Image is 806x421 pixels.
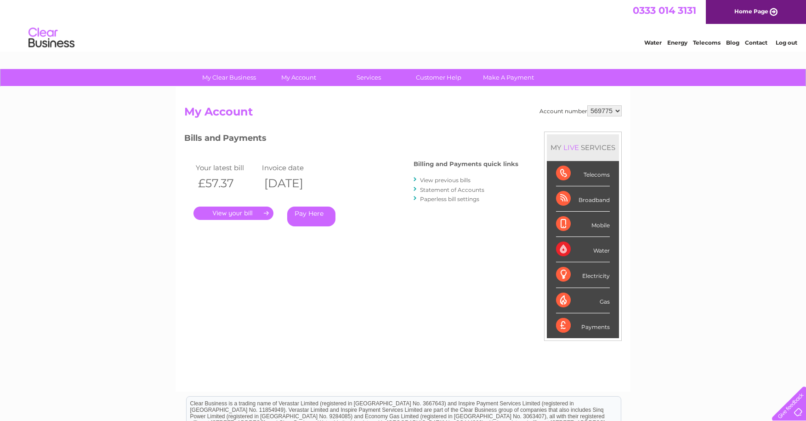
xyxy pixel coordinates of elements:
[547,134,619,161] div: MY SERVICES
[193,161,260,174] td: Your latest bill
[260,174,326,193] th: [DATE]
[745,39,767,46] a: Contact
[261,69,337,86] a: My Account
[539,105,622,116] div: Account number
[287,207,335,226] a: Pay Here
[556,237,610,262] div: Water
[401,69,477,86] a: Customer Help
[420,196,479,202] a: Paperless bill settings
[193,207,273,220] a: .
[184,132,518,148] h3: Bills and Payments
[187,5,621,45] div: Clear Business is a trading name of Verastar Limited (registered in [GEOGRAPHIC_DATA] No. 3667643...
[556,262,610,288] div: Electricity
[633,5,696,16] a: 0333 014 3131
[556,212,610,237] div: Mobile
[191,69,267,86] a: My Clear Business
[556,186,610,212] div: Broadband
[556,161,610,186] div: Telecoms
[644,39,662,46] a: Water
[776,39,797,46] a: Log out
[193,174,260,193] th: £57.37
[420,186,484,193] a: Statement of Accounts
[556,288,610,313] div: Gas
[667,39,687,46] a: Energy
[28,24,75,52] img: logo.png
[693,39,721,46] a: Telecoms
[726,39,739,46] a: Blog
[414,161,518,167] h4: Billing and Payments quick links
[260,161,326,174] td: Invoice date
[420,177,471,184] a: View previous bills
[556,313,610,338] div: Payments
[471,69,546,86] a: Make A Payment
[331,69,407,86] a: Services
[184,105,622,123] h2: My Account
[562,143,581,152] div: LIVE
